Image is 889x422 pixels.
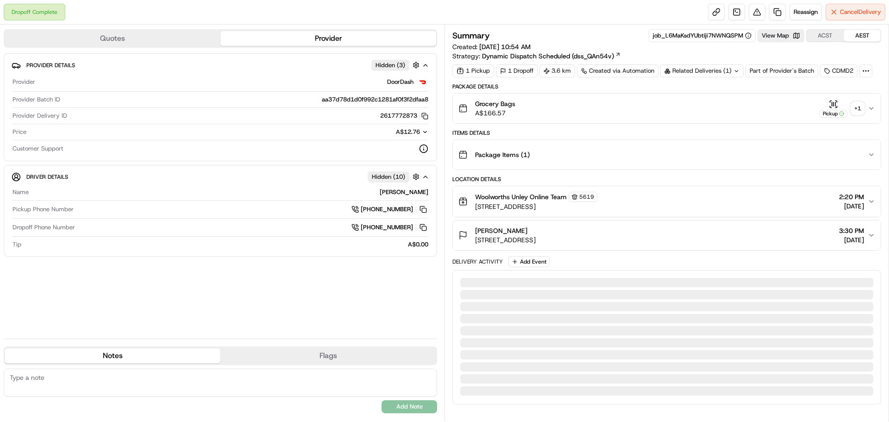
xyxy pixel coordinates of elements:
span: 2:20 PM [839,192,864,202]
button: AEST [844,30,881,42]
button: Quotes [5,31,220,46]
span: Provider Details [26,62,75,69]
span: Hidden ( 3 ) [376,61,405,69]
span: Price [13,128,26,136]
span: Dropoff Phone Number [13,223,75,232]
span: DoorDash [387,78,413,86]
span: [DATE] [839,202,864,211]
button: job_L6MaKsdYUbtiji7NWNQSPM [653,31,751,40]
button: [PERSON_NAME][STREET_ADDRESS]3:30 PM[DATE] [453,220,881,250]
button: Grocery BagsA$166.57Pickup+1 [453,94,881,123]
span: [STREET_ADDRESS] [475,202,597,211]
button: Hidden (10) [368,171,422,183]
button: 2617772873 [380,112,428,120]
a: Dynamic Dispatch Scheduled (dss_QAn54v) [482,51,621,61]
div: Strategy: [452,51,621,61]
button: Driver DetailsHidden (10) [12,169,429,184]
div: Delivery Activity [452,258,503,265]
span: Tip [13,240,21,249]
div: Location Details [452,176,881,183]
button: Pickup [820,100,847,118]
button: Notes [5,348,220,363]
span: [PHONE_NUMBER] [361,205,413,214]
span: Reassign [794,8,818,16]
span: [STREET_ADDRESS] [475,235,536,245]
button: Provider DetailsHidden (3) [12,57,429,73]
span: Driver Details [26,173,68,181]
span: [PERSON_NAME] [475,226,527,235]
div: Pickup [820,110,847,118]
span: Woolworths Unley Online Team [475,192,567,202]
div: Items Details [452,129,881,137]
button: Woolworths Unley Online Team5619[STREET_ADDRESS]2:20 PM[DATE] [453,186,881,217]
span: 5619 [579,193,594,201]
span: [PHONE_NUMBER] [361,223,413,232]
span: Provider Delivery ID [13,112,67,120]
div: 1 Dropoff [496,64,538,77]
span: 3:30 PM [839,226,864,235]
button: ACST [807,30,844,42]
img: doordash_logo_v2.png [417,76,428,88]
span: Cancel Delivery [840,8,881,16]
span: Created: [452,42,531,51]
span: Provider [13,78,35,86]
button: A$12.76 [347,128,428,136]
button: Pickup+1 [820,100,864,118]
button: CancelDelivery [826,4,885,20]
a: Created via Automation [577,64,658,77]
span: Hidden ( 10 ) [372,173,405,181]
button: Hidden (3) [371,59,422,71]
button: View Map [758,29,804,42]
div: A$0.00 [25,240,428,249]
span: aa37d78d1d0f992c1281af0f3f2dfaa8 [322,95,428,104]
span: [DATE] [839,235,864,245]
span: Name [13,188,29,196]
span: Pickup Phone Number [13,205,74,214]
div: CDMD2 [820,64,858,77]
span: Dynamic Dispatch Scheduled (dss_QAn54v) [482,51,614,61]
button: Flags [220,348,436,363]
div: + 1 [851,102,864,115]
button: Package Items (1) [453,140,881,170]
button: Provider [220,31,436,46]
span: Package Items ( 1 ) [475,150,530,159]
span: A$12.76 [396,128,420,136]
span: [DATE] 10:54 AM [479,43,531,51]
button: Reassign [789,4,822,20]
span: Grocery Bags [475,99,515,108]
a: [PHONE_NUMBER] [351,204,428,214]
a: [PHONE_NUMBER] [351,222,428,233]
div: Package Details [452,83,881,90]
span: Provider Batch ID [13,95,60,104]
div: 1 Pickup [452,64,494,77]
div: 3.6 km [539,64,575,77]
h3: Summary [452,31,490,40]
div: [PERSON_NAME] [32,188,428,196]
button: Add Event [508,256,550,267]
div: Related Deliveries (1) [660,64,744,77]
span: Customer Support [13,145,63,153]
span: A$166.57 [475,108,515,118]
